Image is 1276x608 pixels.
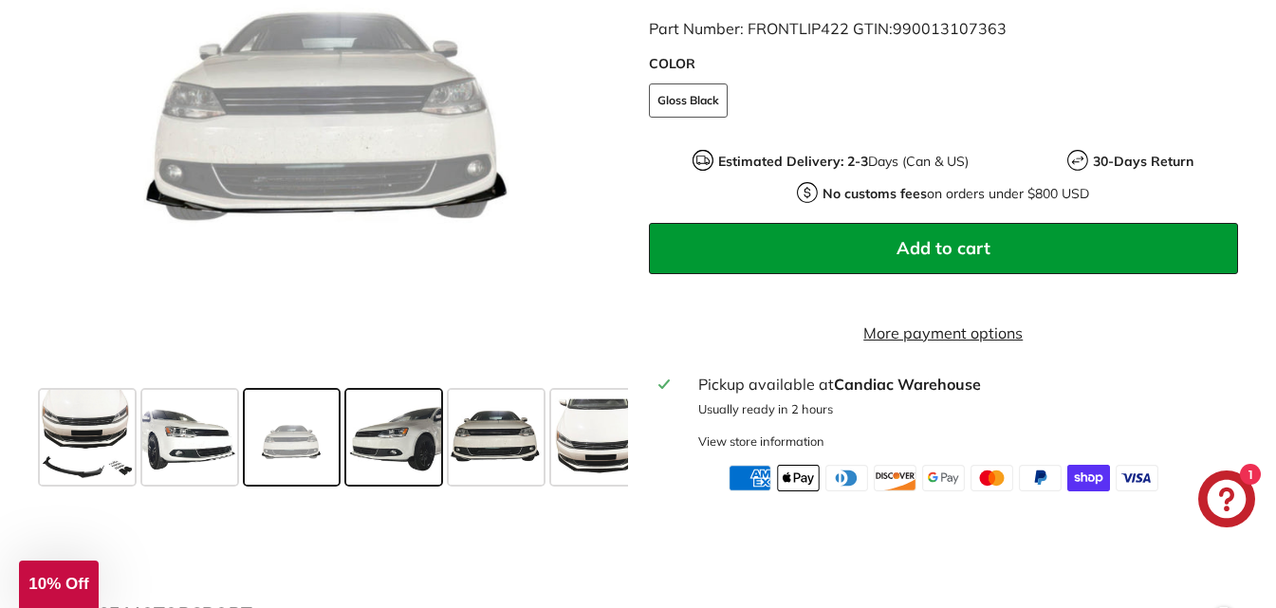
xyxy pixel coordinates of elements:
span: 990013107363 [893,19,1007,38]
img: diners_club [825,465,868,491]
strong: Estimated Delivery: 2-3 [718,153,868,170]
label: COLOR [649,54,1239,74]
img: paypal [1019,465,1062,491]
span: Part Number: FRONTLIP422 GTIN: [649,19,1007,38]
span: Add to cart [897,237,990,259]
div: View store information [698,433,824,451]
img: google_pay [922,465,965,491]
img: apple_pay [777,465,820,491]
p: on orders under $800 USD [823,184,1089,204]
span: 10% Off [28,575,88,593]
div: 10% Off [19,561,99,608]
p: Usually ready in 2 hours [698,400,1229,418]
img: master [971,465,1013,491]
img: visa [1116,465,1158,491]
strong: Candiac Warehouse [834,375,981,394]
a: More payment options [649,322,1239,344]
img: discover [874,465,916,491]
p: Days (Can & US) [718,152,969,172]
img: american_express [729,465,771,491]
button: Add to cart [649,223,1239,274]
strong: 30-Days Return [1093,153,1193,170]
div: Pickup available at [698,373,1229,396]
img: shopify_pay [1067,465,1110,491]
inbox-online-store-chat: Shopify online store chat [1193,470,1261,532]
strong: No customs fees [823,185,927,202]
